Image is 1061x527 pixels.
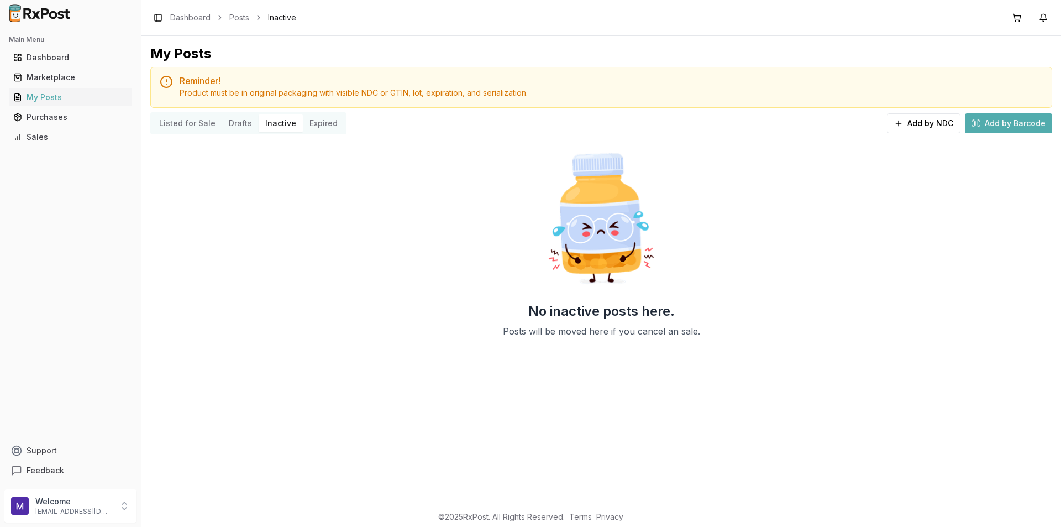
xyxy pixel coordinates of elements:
[150,45,211,62] div: My Posts
[9,48,132,67] a: Dashboard
[13,72,128,83] div: Marketplace
[965,113,1052,133] button: Add by Barcode
[4,461,136,481] button: Feedback
[180,76,1043,85] h5: Reminder!
[4,441,136,461] button: Support
[9,107,132,127] a: Purchases
[4,49,136,66] button: Dashboard
[303,114,344,132] button: Expired
[9,127,132,147] a: Sales
[35,496,112,507] p: Welcome
[13,132,128,143] div: Sales
[530,148,672,289] img: Sad Pill Bottle
[13,52,128,63] div: Dashboard
[596,512,623,521] a: Privacy
[4,88,136,106] button: My Posts
[268,12,296,23] span: Inactive
[9,35,132,44] h2: Main Menu
[13,112,128,123] div: Purchases
[11,497,29,515] img: User avatar
[4,69,136,86] button: Marketplace
[13,92,128,103] div: My Posts
[528,302,675,320] h2: No inactive posts here.
[35,507,112,516] p: [EMAIL_ADDRESS][DOMAIN_NAME]
[4,4,75,22] img: RxPost Logo
[222,114,259,132] button: Drafts
[9,87,132,107] a: My Posts
[170,12,211,23] a: Dashboard
[259,114,303,132] button: Inactive
[9,67,132,87] a: Marketplace
[4,128,136,146] button: Sales
[887,113,960,133] button: Add by NDC
[180,87,1043,98] div: Product must be in original packaging with visible NDC or GTIN, lot, expiration, and serialization.
[153,114,222,132] button: Listed for Sale
[229,12,249,23] a: Posts
[569,512,592,521] a: Terms
[503,325,700,338] p: Posts will be moved here if you cancel an sale.
[27,465,64,476] span: Feedback
[4,108,136,126] button: Purchases
[170,12,296,23] nav: breadcrumb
